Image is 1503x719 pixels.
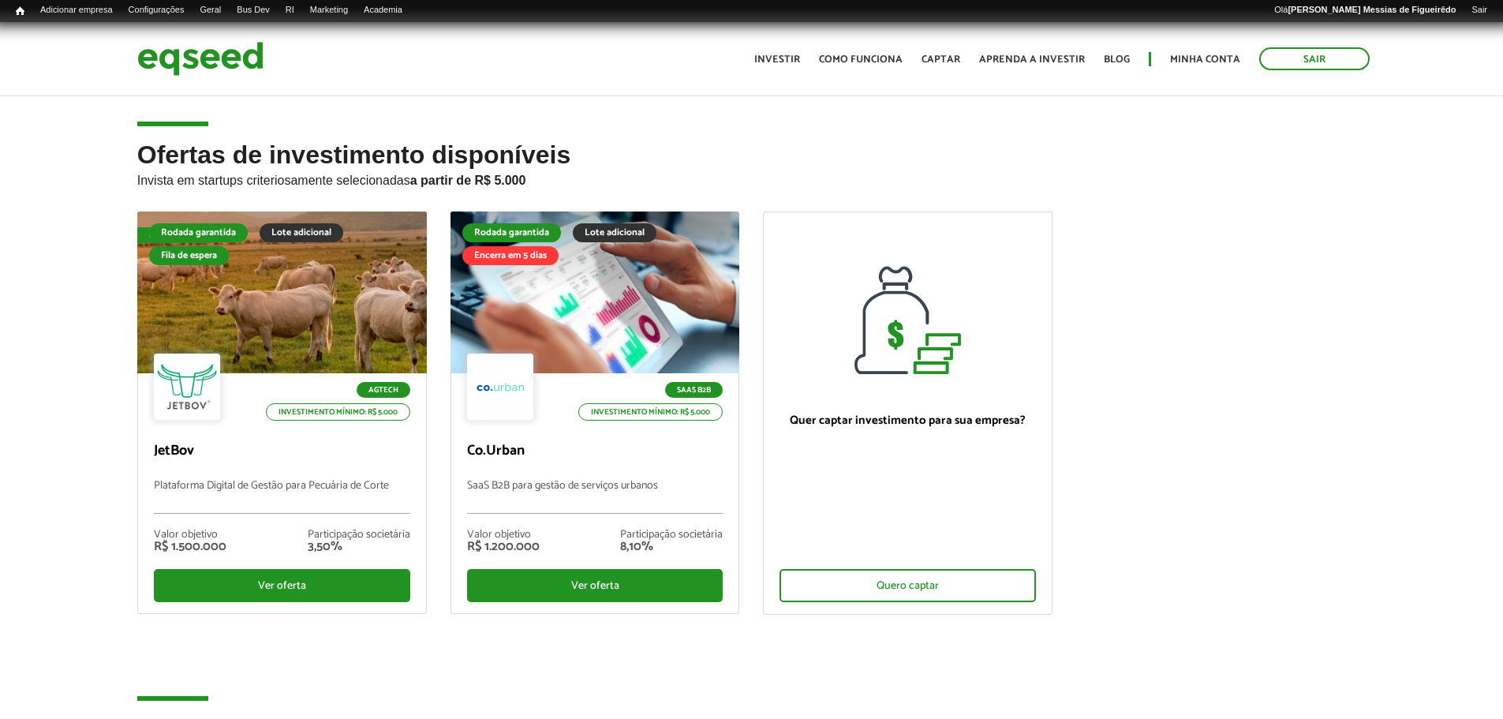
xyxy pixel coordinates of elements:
[1288,5,1456,14] strong: [PERSON_NAME] Messias de Figueirêdo
[410,174,526,187] strong: a partir de R$ 5.000
[137,227,219,243] div: Fila de espera
[780,569,1036,602] div: Quero captar
[620,530,723,541] div: Participação societária
[573,223,656,242] div: Lote adicional
[278,4,302,17] a: RI
[260,223,343,242] div: Lote adicional
[467,480,723,514] p: SaaS B2B para gestão de serviços urbanos
[922,54,960,65] a: Captar
[308,530,410,541] div: Participação societária
[620,541,723,553] div: 8,10%
[154,443,410,460] p: JetBov
[229,4,278,17] a: Bus Dev
[154,530,226,541] div: Valor objetivo
[356,4,410,17] a: Academia
[32,4,121,17] a: Adicionar empresa
[467,541,540,553] div: R$ 1.200.000
[1259,47,1370,70] a: Sair
[467,569,723,602] div: Ver oferta
[154,480,410,514] p: Plataforma Digital de Gestão para Pecuária de Corte
[979,54,1085,65] a: Aprenda a investir
[1464,4,1495,17] a: Sair
[192,4,229,17] a: Geral
[462,246,559,265] div: Encerra em 5 dias
[16,6,24,17] span: Início
[462,223,561,242] div: Rodada garantida
[149,223,248,242] div: Rodada garantida
[149,246,229,265] div: Fila de espera
[451,212,740,614] a: Rodada garantida Lote adicional Encerra em 5 dias SaaS B2B Investimento mínimo: R$ 5.000 Co.Urban...
[308,541,410,553] div: 3,50%
[1170,54,1240,65] a: Minha conta
[763,212,1052,615] a: Quer captar investimento para sua empresa? Quero captar
[154,569,410,602] div: Ver oferta
[754,54,800,65] a: Investir
[665,382,723,398] p: SaaS B2B
[137,169,1367,188] p: Invista em startups criteriosamente selecionadas
[266,403,410,421] p: Investimento mínimo: R$ 5.000
[780,414,1036,428] p: Quer captar investimento para sua empresa?
[467,530,540,541] div: Valor objetivo
[137,38,264,80] img: EqSeed
[357,382,410,398] p: Agtech
[302,4,356,17] a: Marketing
[154,541,226,553] div: R$ 1.500.000
[137,212,427,614] a: Fila de espera Rodada garantida Lote adicional Fila de espera Agtech Investimento mínimo: R$ 5.00...
[121,4,193,17] a: Configurações
[8,4,32,19] a: Início
[467,443,723,460] p: Co.Urban
[578,403,723,421] p: Investimento mínimo: R$ 5.000
[137,141,1367,212] h2: Ofertas de investimento disponíveis
[1266,4,1464,17] a: Olá[PERSON_NAME] Messias de Figueirêdo
[1104,54,1130,65] a: Blog
[819,54,903,65] a: Como funciona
